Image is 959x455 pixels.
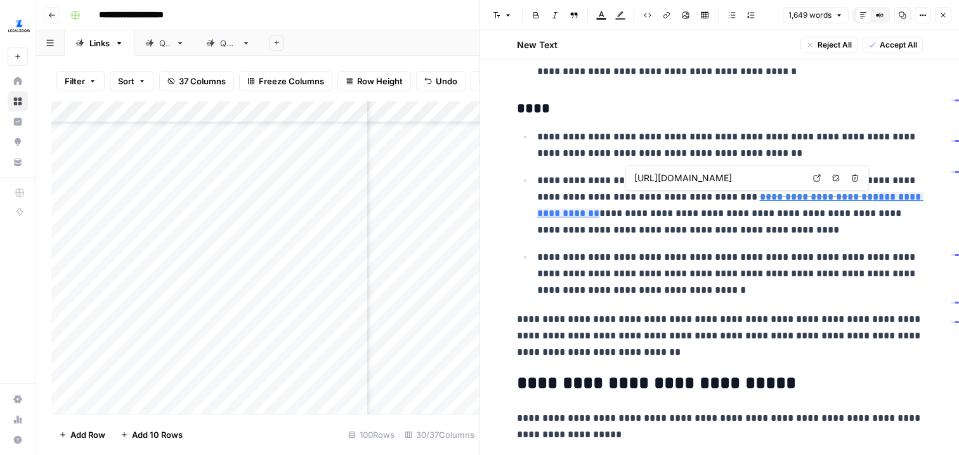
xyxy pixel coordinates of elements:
a: Insights [8,112,28,132]
button: 1,649 words [783,7,849,23]
button: Accept All [863,37,923,53]
span: 1,649 words [788,10,832,21]
div: 100 Rows [343,425,400,445]
button: 37 Columns [159,71,234,91]
span: Freeze Columns [259,75,324,87]
div: Links [89,37,110,49]
span: Accept All [880,39,917,51]
span: Add Row [70,428,105,441]
a: Opportunities [8,132,28,152]
a: Browse [8,91,28,112]
button: Workspace: LegalZoom [8,10,28,42]
div: QA [159,37,171,49]
button: Freeze Columns [239,71,332,91]
a: QA [134,30,195,56]
span: Row Height [357,75,403,87]
button: Add Row [51,425,113,445]
button: Undo [416,71,466,91]
div: 30/37 Columns [400,425,480,445]
a: Settings [8,389,28,409]
h2: New Text [517,39,558,51]
a: Links [65,30,134,56]
div: QA2 [220,37,237,49]
button: Add 10 Rows [113,425,190,445]
a: Home [8,71,28,91]
button: Reject All [800,37,858,53]
span: Sort [118,75,134,87]
a: Your Data [8,152,28,172]
a: Usage [8,409,28,430]
button: Filter [56,71,105,91]
span: Add 10 Rows [132,428,183,441]
button: Help + Support [8,430,28,450]
span: Reject All [818,39,852,51]
button: Row Height [337,71,411,91]
span: Undo [436,75,457,87]
img: LegalZoom Logo [8,15,30,37]
span: 37 Columns [179,75,226,87]
button: Sort [110,71,154,91]
a: QA2 [195,30,261,56]
span: Filter [65,75,85,87]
